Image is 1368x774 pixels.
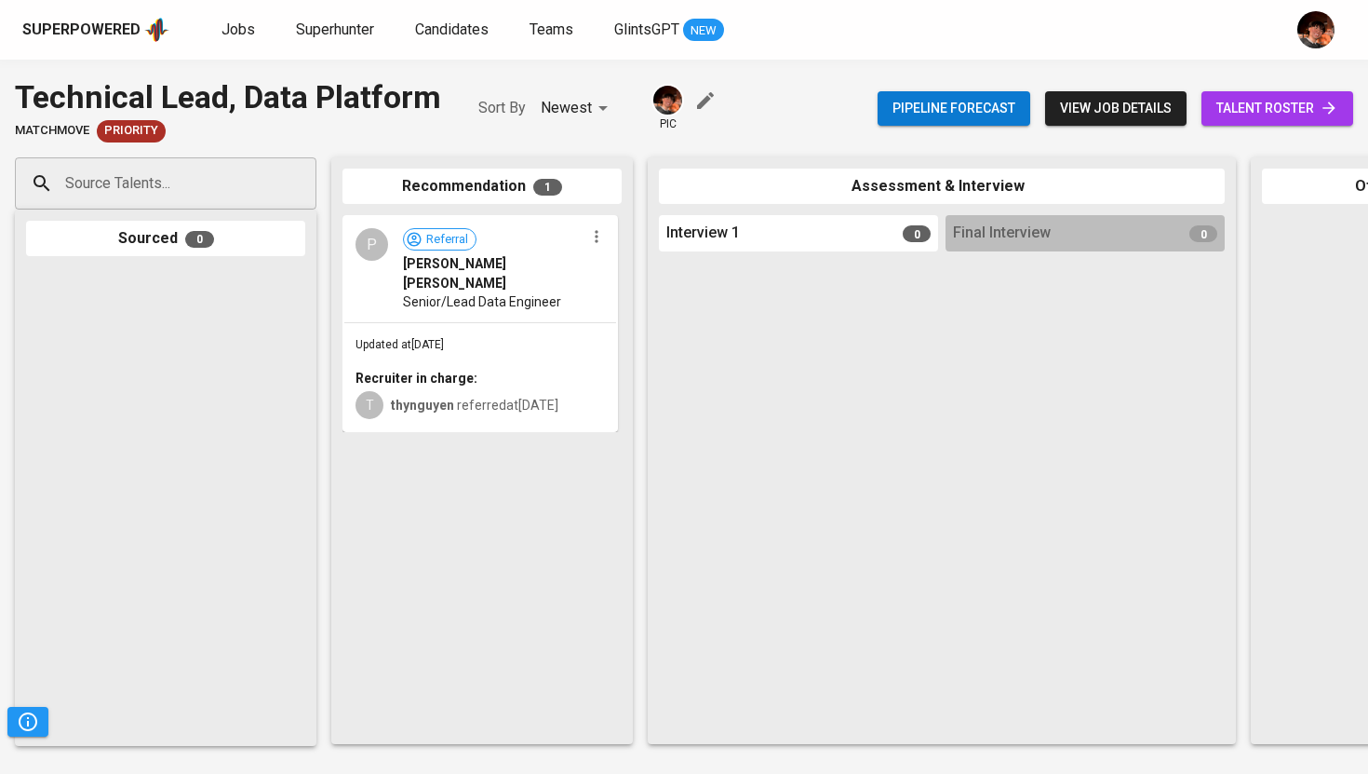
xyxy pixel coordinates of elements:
[1201,91,1353,126] a: talent roster
[391,398,454,413] b: thynguyen
[415,20,489,38] span: Candidates
[614,19,724,42] a: GlintsGPT NEW
[683,21,724,40] span: NEW
[22,20,141,41] div: Superpowered
[221,20,255,38] span: Jobs
[97,122,166,140] span: Priority
[614,20,679,38] span: GlintsGPT
[530,20,573,38] span: Teams
[22,16,169,44] a: Superpoweredapp logo
[903,225,931,242] span: 0
[541,91,614,126] div: Newest
[653,86,682,115] img: diemas@glints.com
[1297,11,1334,48] img: diemas@glints.com
[1045,91,1187,126] button: view job details
[144,16,169,44] img: app logo
[355,391,383,419] div: T
[355,371,477,386] b: Recruiter in charge:
[306,182,310,185] button: Open
[541,97,592,119] p: Newest
[415,19,492,42] a: Candidates
[1216,97,1338,120] span: talent roster
[342,215,618,432] div: PReferral[PERSON_NAME] [PERSON_NAME]Senior/Lead Data EngineerUpdated at[DATE]Recruiter in charge:...
[892,97,1015,120] span: Pipeline forecast
[355,338,444,351] span: Updated at [DATE]
[419,231,476,249] span: Referral
[296,19,378,42] a: Superhunter
[296,20,374,38] span: Superhunter
[355,228,388,261] div: P
[403,254,584,292] span: [PERSON_NAME] [PERSON_NAME]
[185,231,214,248] span: 0
[651,84,684,132] div: pic
[1060,97,1172,120] span: view job details
[342,169,622,205] div: Recommendation
[530,19,577,42] a: Teams
[953,223,1051,244] span: Final Interview
[666,223,740,244] span: Interview 1
[26,221,305,257] div: Sourced
[1189,225,1217,242] span: 0
[15,122,89,140] span: MatchMove
[403,292,561,311] span: Senior/Lead Data Engineer
[659,169,1225,205] div: Assessment & Interview
[533,179,562,196] span: 1
[878,91,1030,126] button: Pipeline forecast
[391,398,558,413] span: referred at [DATE]
[478,97,526,119] p: Sort By
[7,707,48,737] button: Pipeline Triggers
[15,75,441,120] div: Technical Lead, Data Platform
[221,19,259,42] a: Jobs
